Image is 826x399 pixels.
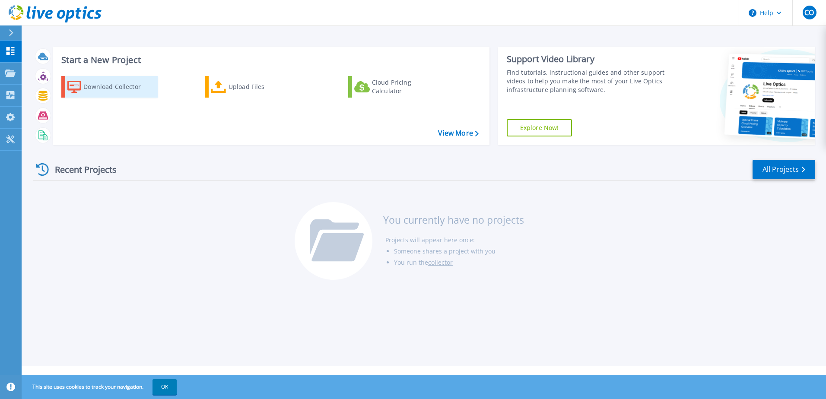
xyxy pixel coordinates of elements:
[385,234,524,246] li: Projects will appear here once:
[61,55,478,65] h3: Start a New Project
[428,258,453,266] a: collector
[438,129,478,137] a: View More
[372,78,441,95] div: Cloud Pricing Calculator
[383,215,524,225] h3: You currently have no projects
[507,54,668,65] div: Support Video Library
[804,9,814,16] span: CO
[152,379,177,395] button: OK
[24,379,177,395] span: This site uses cookies to track your navigation.
[507,119,572,136] a: Explore Now!
[61,76,158,98] a: Download Collector
[348,76,445,98] a: Cloud Pricing Calculator
[753,160,815,179] a: All Projects
[83,78,152,95] div: Download Collector
[507,68,668,94] div: Find tutorials, instructional guides and other support videos to help you make the most of your L...
[205,76,301,98] a: Upload Files
[394,246,524,257] li: Someone shares a project with you
[394,257,524,268] li: You run the
[33,159,128,180] div: Recent Projects
[229,78,298,95] div: Upload Files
